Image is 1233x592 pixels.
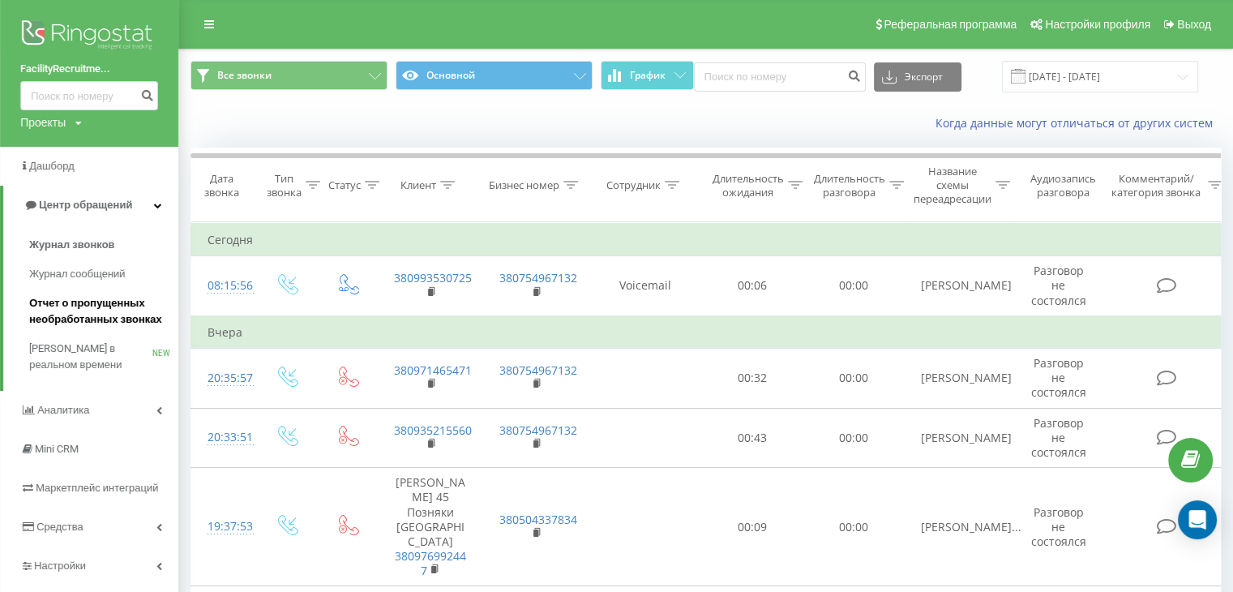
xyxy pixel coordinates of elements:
[191,224,1229,256] td: Сегодня
[499,423,577,438] a: 380754967132
[208,362,240,394] div: 20:35:57
[394,362,472,378] a: 380971465471
[803,408,905,468] td: 00:00
[905,256,1010,316] td: [PERSON_NAME]
[1109,172,1204,199] div: Комментарий/категория звонка
[1045,18,1150,31] span: Настройки профиля
[20,114,66,131] div: Проекты
[396,61,593,90] button: Основной
[191,61,387,90] button: Все звонки
[589,256,702,316] td: Voicemail
[29,295,170,328] span: Отчет о пропущенных необработанных звонках
[630,70,666,81] span: График
[803,468,905,586] td: 00:00
[1024,172,1102,199] div: Аудиозапись разговора
[36,482,158,494] span: Маркетплейс интеграций
[208,422,240,453] div: 20:33:51
[29,266,125,282] span: Журнал сообщений
[191,316,1229,349] td: Вчера
[702,468,803,586] td: 00:09
[29,260,178,289] a: Журнал сообщений
[217,69,272,82] span: Все звонки
[1178,500,1217,539] div: Open Intercom Messenger
[37,404,89,416] span: Аналитика
[29,334,178,380] a: [PERSON_NAME] в реальном времениNEW
[803,349,905,409] td: 00:00
[29,341,152,373] span: [PERSON_NAME] в реальном времени
[489,178,559,192] div: Бизнес номер
[884,18,1017,31] span: Реферальная программа
[29,289,178,334] a: Отчет о пропущенных необработанных звонках
[29,160,75,172] span: Дашборд
[35,443,79,455] span: Mini CRM
[394,423,472,438] a: 380935215560
[20,61,158,77] a: FacilityRecruitme...
[208,270,240,302] div: 08:15:56
[1031,504,1086,549] span: Разговор не состоялся
[803,256,905,316] td: 00:00
[606,178,661,192] div: Сотрудник
[378,468,483,586] td: [PERSON_NAME] 45 Позняки [GEOGRAPHIC_DATA]
[702,349,803,409] td: 00:32
[328,178,361,192] div: Статус
[914,165,991,206] div: Название схемы переадресации
[499,270,577,285] a: 380754967132
[702,408,803,468] td: 00:43
[34,560,86,572] span: Настройки
[874,62,961,92] button: Экспорт
[1031,415,1086,460] span: Разговор не состоялся
[694,62,866,92] input: Поиск по номеру
[1031,263,1086,307] span: Разговор не состоялся
[601,61,694,90] button: График
[20,81,158,110] input: Поиск по номеру
[191,172,251,199] div: Дата звонка
[499,362,577,378] a: 380754967132
[499,512,577,527] a: 380504337834
[905,349,1010,409] td: [PERSON_NAME]
[36,521,83,533] span: Средства
[814,172,885,199] div: Длительность разговора
[29,230,178,260] a: Журнал звонков
[702,256,803,316] td: 00:06
[267,172,302,199] div: Тип звонка
[905,408,1010,468] td: [PERSON_NAME]
[395,548,466,578] a: 380976992447
[1177,18,1211,31] span: Выход
[39,199,132,211] span: Центр обращений
[394,270,472,285] a: 380993530725
[713,172,784,199] div: Длительность ожидания
[1031,355,1086,400] span: Разговор не состоялся
[400,178,436,192] div: Клиент
[3,186,178,225] a: Центр обращений
[921,519,1021,534] span: [PERSON_NAME]...
[29,237,114,253] span: Журнал звонков
[20,16,158,57] img: Ringostat logo
[208,511,240,543] div: 19:37:53
[935,115,1221,131] a: Когда данные могут отличаться от других систем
